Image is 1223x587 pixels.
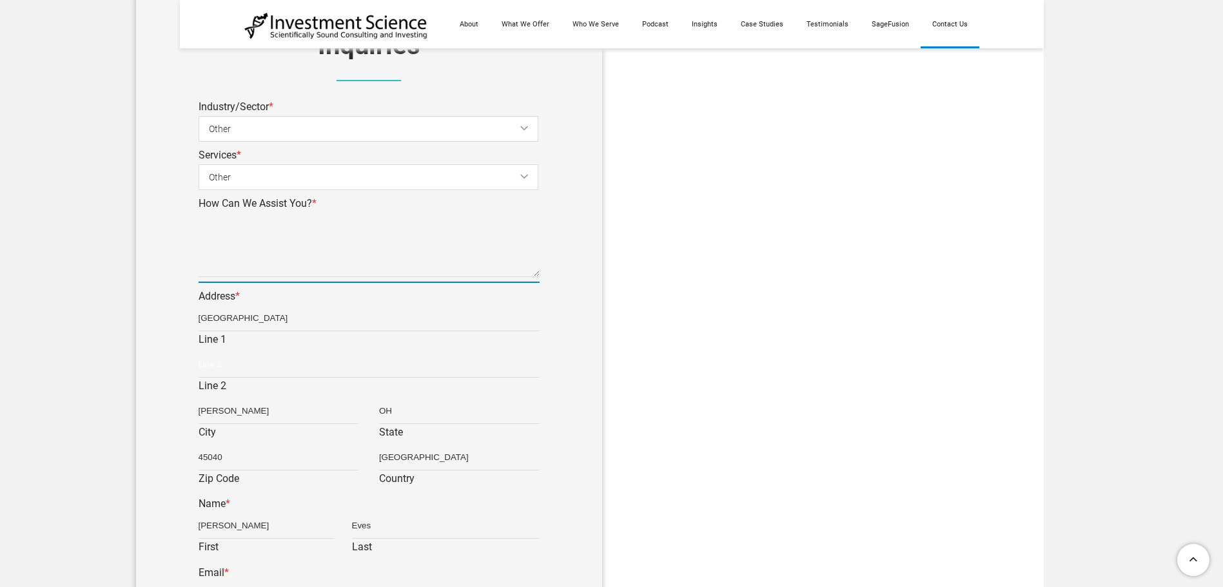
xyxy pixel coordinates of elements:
input: Last [352,513,540,539]
label: Address [199,290,240,302]
span: Other [209,115,549,144]
label: City [199,424,359,445]
input: State [379,398,540,424]
label: Services [199,149,241,161]
label: Industry/Sector [199,101,273,113]
input: City [199,398,359,424]
label: Email [199,566,229,579]
input: Zip Code [199,445,359,470]
span: Other [209,163,549,192]
label: State [379,424,540,445]
input: Line 2 [199,352,540,378]
input: Line 1 [199,305,540,331]
label: Name [199,497,230,510]
label: Last [352,539,540,559]
label: Country [379,470,540,491]
label: Line 2 [199,378,540,398]
a: To Top [1172,539,1217,581]
label: First [199,539,335,559]
label: Zip Code [199,470,359,491]
label: How Can We Assist You? [199,197,317,209]
input: Country [379,445,540,470]
img: Picture [337,80,401,81]
img: Investment Science | NYC Consulting Services [244,12,428,40]
input: First [199,513,335,539]
label: Line 1 [199,331,540,352]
